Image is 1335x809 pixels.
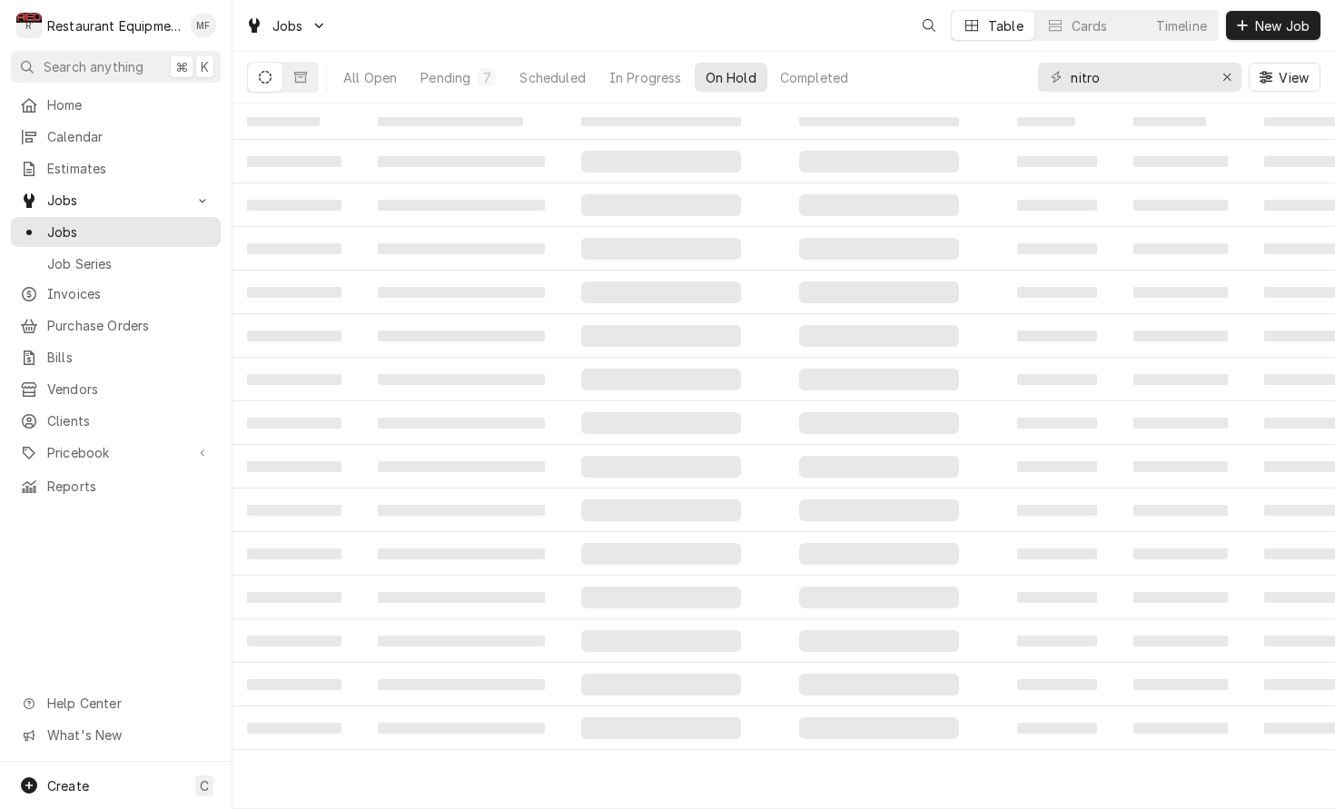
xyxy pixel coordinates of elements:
[378,461,545,472] span: ‌
[11,279,221,309] a: Invoices
[378,592,545,603] span: ‌
[1017,723,1097,734] span: ‌
[47,254,212,273] span: Job Series
[378,418,545,429] span: ‌
[247,117,320,126] span: ‌
[1017,505,1097,516] span: ‌
[378,243,545,254] span: ‌
[247,156,341,167] span: ‌
[1133,287,1228,298] span: ‌
[780,68,848,87] div: Completed
[247,723,341,734] span: ‌
[1212,63,1241,92] button: Erase input
[799,543,959,565] span: ‌
[1156,16,1207,35] div: Timeline
[1133,636,1228,646] span: ‌
[1017,679,1097,690] span: ‌
[238,11,334,41] a: Go to Jobs
[706,68,756,87] div: On Hold
[581,456,741,478] span: ‌
[11,153,221,183] a: Estimates
[47,725,210,745] span: What's New
[47,159,212,178] span: Estimates
[16,13,42,38] div: Restaurant Equipment Diagnostics's Avatar
[247,418,341,429] span: ‌
[1017,200,1097,211] span: ‌
[581,630,741,652] span: ‌
[232,104,1335,809] table: On Hold Jobs List Loading
[47,16,181,35] div: Restaurant Equipment Diagnostics
[272,16,303,35] span: Jobs
[1017,331,1097,341] span: ‌
[420,68,470,87] div: Pending
[1226,11,1320,40] button: New Job
[581,238,741,260] span: ‌
[378,374,545,385] span: ‌
[378,723,545,734] span: ‌
[1017,374,1097,385] span: ‌
[1017,461,1097,472] span: ‌
[47,778,89,794] span: Create
[481,68,492,87] div: 7
[11,471,221,501] a: Reports
[1133,331,1228,341] span: ‌
[11,122,221,152] a: Calendar
[247,592,341,603] span: ‌
[1017,287,1097,298] span: ‌
[1133,156,1228,167] span: ‌
[1017,418,1097,429] span: ‌
[378,331,545,341] span: ‌
[47,380,212,399] span: Vendors
[11,438,221,468] a: Go to Pricebook
[581,325,741,347] span: ‌
[247,200,341,211] span: ‌
[799,587,959,608] span: ‌
[1133,461,1228,472] span: ‌
[247,374,341,385] span: ‌
[581,412,741,434] span: ‌
[1133,418,1228,429] span: ‌
[47,477,212,496] span: Reports
[247,461,341,472] span: ‌
[175,57,188,76] span: ⌘
[1071,63,1207,92] input: Keyword search
[799,499,959,521] span: ‌
[1133,243,1228,254] span: ‌
[1017,548,1097,559] span: ‌
[378,679,545,690] span: ‌
[581,369,741,390] span: ‌
[1072,16,1108,35] div: Cards
[799,674,959,696] span: ‌
[378,156,545,167] span: ‌
[16,13,42,38] div: R
[1017,156,1097,167] span: ‌
[1133,679,1228,690] span: ‌
[378,287,545,298] span: ‌
[581,499,741,521] span: ‌
[47,284,212,303] span: Invoices
[11,406,221,436] a: Clients
[581,281,741,303] span: ‌
[44,57,143,76] span: Search anything
[47,348,212,367] span: Bills
[581,674,741,696] span: ‌
[609,68,682,87] div: In Progress
[519,68,585,87] div: Scheduled
[378,636,545,646] span: ‌
[11,311,221,340] a: Purchase Orders
[1017,243,1097,254] span: ‌
[201,57,209,76] span: K
[47,443,184,462] span: Pricebook
[47,191,184,210] span: Jobs
[47,694,210,713] span: Help Center
[799,281,959,303] span: ‌
[988,16,1023,35] div: Table
[799,325,959,347] span: ‌
[581,151,741,173] span: ‌
[1133,200,1228,211] span: ‌
[191,13,216,38] div: Madyson Fisher's Avatar
[1133,723,1228,734] span: ‌
[378,200,545,211] span: ‌
[1017,117,1075,126] span: ‌
[247,505,341,516] span: ‌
